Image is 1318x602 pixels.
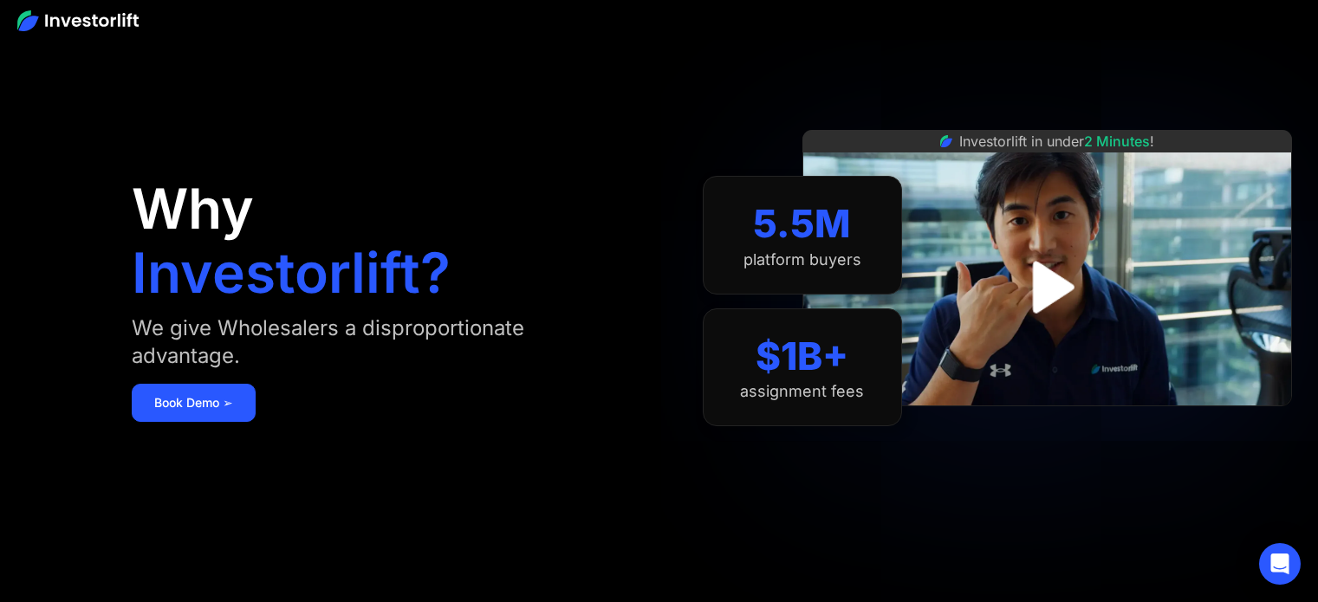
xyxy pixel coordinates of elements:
span: 2 Minutes [1084,133,1150,150]
a: Book Demo ➢ [132,384,256,422]
h1: Why [132,181,254,236]
h1: Investorlift? [132,245,451,301]
div: platform buyers [743,250,861,269]
div: We give Wholesalers a disproportionate advantage. [132,314,607,370]
iframe: Customer reviews powered by Trustpilot [917,415,1177,436]
div: Investorlift in under ! [959,131,1154,152]
a: open lightbox [1009,249,1086,326]
div: $1B+ [756,333,848,379]
div: 5.5M [753,201,851,247]
div: Open Intercom Messenger [1259,543,1301,585]
div: assignment fees [740,382,864,401]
